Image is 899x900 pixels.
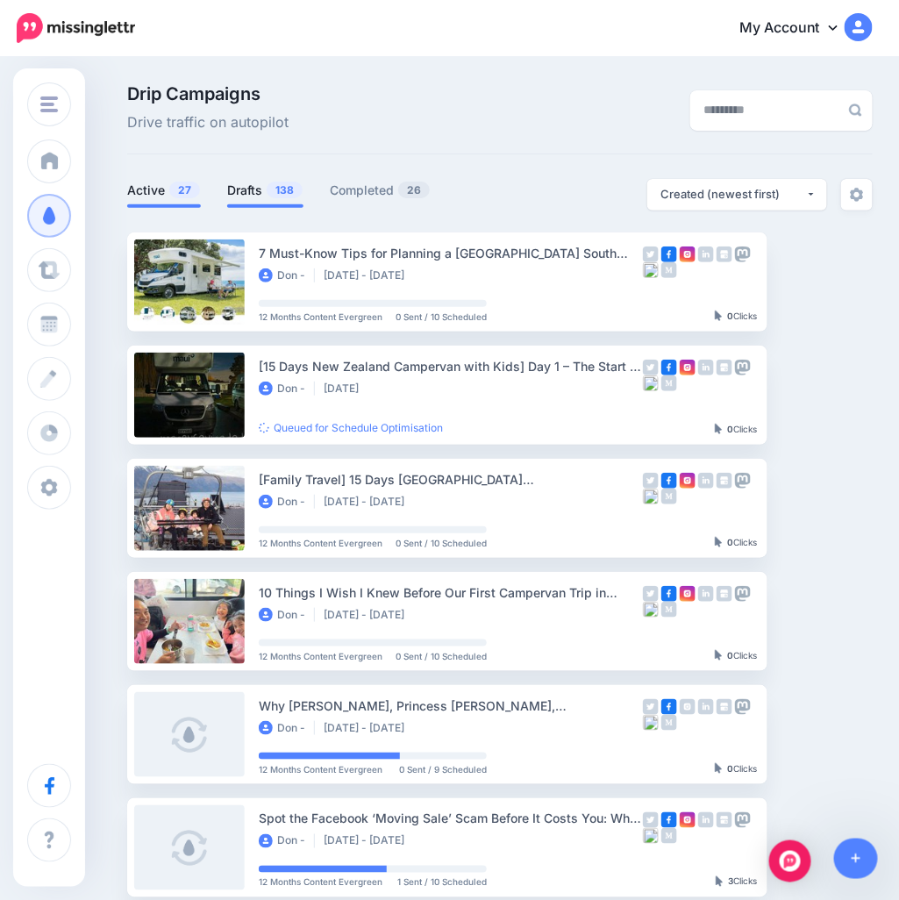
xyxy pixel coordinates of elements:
[17,13,135,43] img: Missinglettr
[259,382,315,396] li: Don -
[643,473,659,489] img: twitter-grey-square.png
[735,360,751,375] img: mastodon-grey-square.png
[661,489,677,504] img: medium-grey-square.png
[735,473,751,489] img: mastodon-grey-square.png
[680,360,696,375] img: instagram-square.png
[324,495,413,509] li: [DATE] - [DATE]
[715,651,757,661] div: Clicks
[127,180,201,201] a: Active27
[717,586,732,602] img: google_business-grey-square.png
[735,586,751,602] img: mastodon-grey-square.png
[735,699,751,715] img: mastodon-grey-square.png
[643,715,659,731] img: bluesky-grey-square.png
[259,696,643,716] div: Why [PERSON_NAME], Princess [PERSON_NAME], [PERSON_NAME], and Chongfu Are Singapore’s Most Sought...
[735,246,751,262] img: mastodon-grey-square.png
[324,382,367,396] li: [DATE]
[661,246,677,262] img: facebook-square.png
[715,311,757,322] div: Clicks
[661,375,677,391] img: medium-grey-square.png
[735,812,751,828] img: mastodon-grey-square.png
[398,182,430,198] span: 26
[643,246,659,262] img: twitter-grey-square.png
[715,537,723,547] img: pointer-grey-darker.png
[396,652,487,661] span: 0 Sent / 10 Scheduled
[324,721,413,735] li: [DATE] - [DATE]
[259,495,315,509] li: Don -
[259,834,315,848] li: Don -
[715,538,757,548] div: Clicks
[647,179,827,211] button: Created (newest first)
[259,243,643,263] div: 7 Must-Know Tips for Planning a [GEOGRAPHIC_DATA] South Island Road Trip Adventure
[698,360,714,375] img: linkedin-grey-square.png
[717,699,732,715] img: google_business-grey-square.png
[715,311,723,321] img: pointer-grey-darker.png
[324,608,413,622] li: [DATE] - [DATE]
[259,809,643,829] div: Spot the Facebook ‘Moving Sale’ Scam Before It Costs You: What You Need to Know
[698,586,714,602] img: linkedin-grey-square.png
[127,85,289,103] span: Drip Campaigns
[259,608,315,622] li: Don -
[643,489,659,504] img: bluesky-grey-square.png
[660,186,806,203] div: Created (newest first)
[715,424,723,434] img: pointer-grey-darker.png
[727,763,733,774] b: 0
[661,715,677,731] img: medium-grey-square.png
[716,877,757,888] div: Clicks
[727,537,733,547] b: 0
[661,586,677,602] img: facebook-square.png
[661,812,677,828] img: facebook-square.png
[698,812,714,828] img: linkedin-grey-square.png
[661,699,677,715] img: facebook-square.png
[698,473,714,489] img: linkedin-grey-square.png
[728,876,733,887] b: 3
[661,262,677,278] img: medium-grey-square.png
[259,539,382,547] span: 12 Months Content Evergreen
[643,375,659,391] img: bluesky-grey-square.png
[330,180,431,201] a: Completed26
[396,539,487,547] span: 0 Sent / 10 Scheduled
[169,182,200,198] span: 27
[715,764,757,775] div: Clicks
[643,262,659,278] img: bluesky-grey-square.png
[717,246,732,262] img: google_business-grey-square.png
[661,473,677,489] img: facebook-square.png
[715,425,757,435] div: Clicks
[722,7,873,50] a: My Account
[259,421,443,434] a: Queued for Schedule Optimisation
[850,188,864,202] img: settings-grey.png
[849,104,862,117] img: search-grey-6.png
[324,834,413,848] li: [DATE] - [DATE]
[680,812,696,828] img: instagram-square.png
[661,828,677,844] img: medium-grey-square.png
[399,765,487,774] span: 0 Sent / 9 Scheduled
[717,812,732,828] img: google_business-grey-square.png
[267,182,303,198] span: 138
[259,765,382,774] span: 12 Months Content Evergreen
[259,268,315,282] li: Don -
[397,878,487,887] span: 1 Sent / 10 Scheduled
[259,312,382,321] span: 12 Months Content Evergreen
[643,360,659,375] img: twitter-grey-square.png
[259,652,382,661] span: 12 Months Content Evergreen
[727,311,733,321] b: 0
[661,602,677,618] img: medium-grey-square.png
[259,582,643,603] div: 10 Things I Wish I Knew Before Our First Campervan Trip in [GEOGRAPHIC_DATA] With Kids
[727,424,733,434] b: 0
[715,650,723,661] img: pointer-grey-darker.png
[698,699,714,715] img: linkedin-grey-square.png
[715,763,723,774] img: pointer-grey-darker.png
[259,356,643,376] div: [15 Days New Zealand Campervan with Kids] Day 1 – The Start of Our Winter Campervan Adventure
[680,473,696,489] img: instagram-square.png
[698,246,714,262] img: linkedin-grey-square.png
[643,602,659,618] img: bluesky-grey-square.png
[227,180,303,201] a: Drafts138
[680,586,696,602] img: instagram-square.png
[643,699,659,715] img: twitter-grey-square.png
[727,650,733,661] b: 0
[717,473,732,489] img: google_business-grey-square.png
[396,312,487,321] span: 0 Sent / 10 Scheduled
[643,828,659,844] img: bluesky-grey-square.png
[643,812,659,828] img: twitter-grey-square.png
[259,469,643,489] div: [Family Travel] 15 Days [GEOGRAPHIC_DATA] [GEOGRAPHIC_DATA] Family Campervan Winter Itinerary wit...
[717,360,732,375] img: google_business-grey-square.png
